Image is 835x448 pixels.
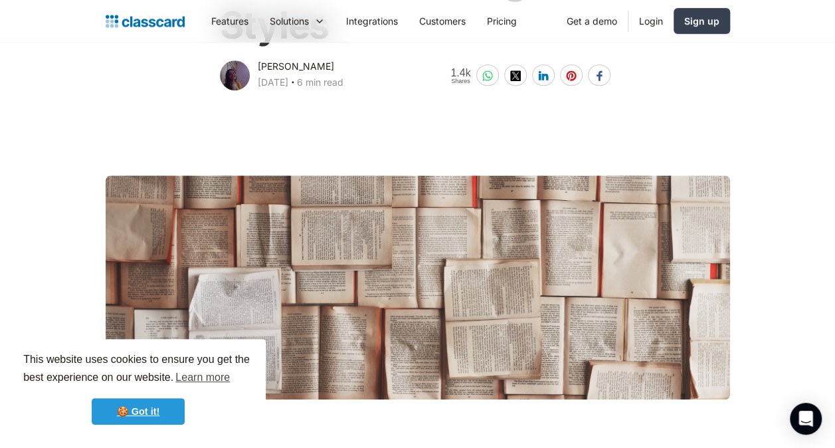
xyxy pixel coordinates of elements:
[594,70,604,81] img: facebook-white sharing button
[335,6,409,36] a: Integrations
[258,74,288,90] div: [DATE]
[450,67,470,78] span: 1.4k
[566,70,577,81] img: pinterest-white sharing button
[259,6,335,36] div: Solutions
[297,74,343,90] div: 6 min read
[482,70,493,81] img: whatsapp-white sharing button
[270,14,309,28] div: Solutions
[258,58,334,74] div: [PERSON_NAME]
[538,70,549,81] img: linkedin-white sharing button
[510,70,521,81] img: twitter-white sharing button
[11,339,266,437] div: cookieconsent
[288,74,297,93] div: ‧
[106,12,185,31] a: home
[201,6,259,36] a: Features
[92,398,185,425] a: dismiss cookie message
[476,6,527,36] a: Pricing
[674,8,730,34] a: Sign up
[628,6,674,36] a: Login
[790,403,822,435] div: Open Intercom Messenger
[409,6,476,36] a: Customers
[556,6,628,36] a: Get a demo
[450,78,470,84] span: Shares
[23,352,253,388] span: This website uses cookies to ensure you get the best experience on our website.
[173,368,232,388] a: learn more about cookies
[684,14,719,28] div: Sign up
